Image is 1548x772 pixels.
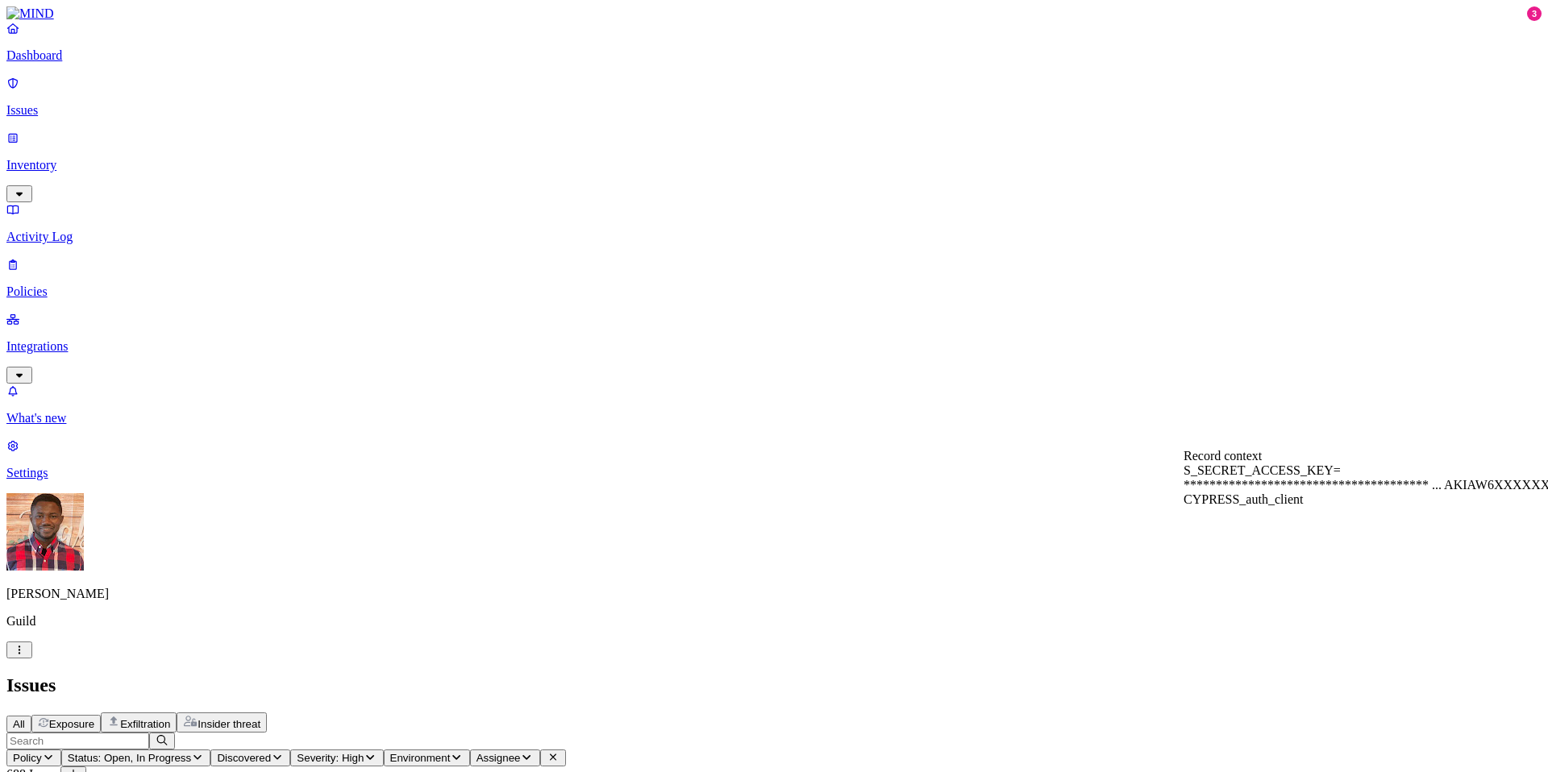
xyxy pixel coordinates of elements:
p: Inventory [6,158,1542,172]
span: Status: Open, In Progress [68,752,191,764]
div: 3 [1527,6,1542,21]
span: Exfiltration [120,718,170,730]
p: Issues [6,103,1542,118]
span: Environment [390,752,451,764]
span: Severity: High [297,752,364,764]
span: Insider threat [198,718,260,730]
span: Discovered [217,752,271,764]
span: All [13,718,25,730]
p: Guild [6,614,1542,629]
span: Exposure [49,718,94,730]
p: What's new [6,411,1542,425]
img: MIND [6,6,54,21]
p: Activity Log [6,230,1542,244]
p: Dashboard [6,48,1542,63]
p: Settings [6,466,1542,480]
p: [PERSON_NAME] [6,587,1542,601]
span: Policy [13,752,42,764]
p: Integrations [6,339,1542,354]
span: Assignee [476,752,521,764]
h2: Issues [6,674,1542,696]
input: Search [6,733,149,749]
img: Charles Sawadogo [6,493,84,571]
p: Policies [6,284,1542,299]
